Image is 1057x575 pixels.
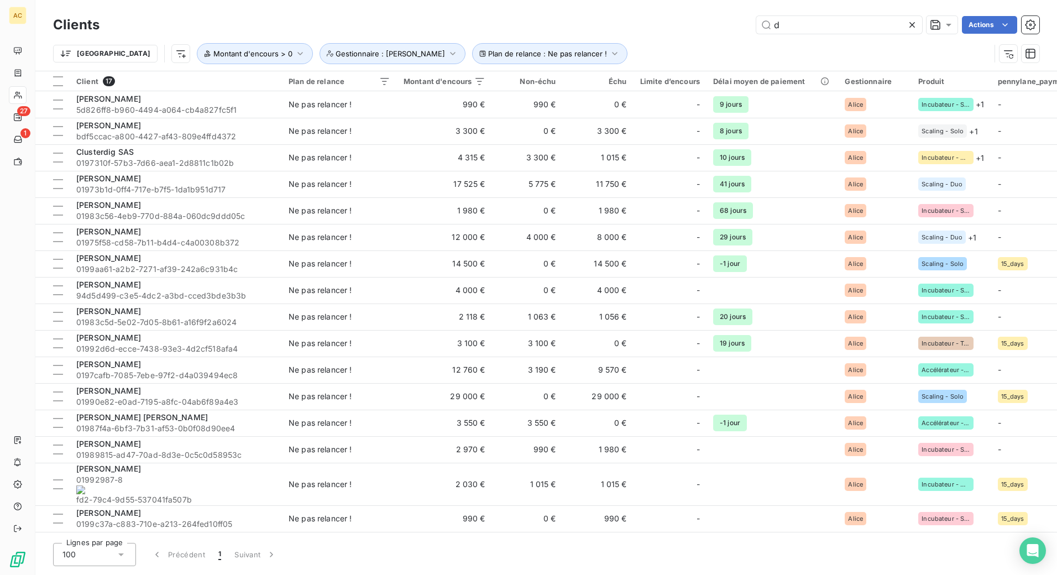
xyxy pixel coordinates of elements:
[922,340,970,347] span: Incubateur - Trio
[289,77,390,86] div: Plan de relance
[197,43,313,64] button: Montant d'encours > 0
[713,176,751,192] span: 41 jours
[76,386,141,395] span: [PERSON_NAME]
[499,77,556,86] div: Non-échu
[848,313,863,320] span: Alice
[848,234,863,241] span: Alice
[713,229,752,245] span: 29 jours
[492,144,563,171] td: 3 300 €
[918,77,984,86] div: Produit
[289,338,352,349] div: Ne pas relancer !
[289,179,352,190] div: Ne pas relancer !
[922,101,970,108] span: Incubateur - Solo
[76,77,98,86] span: Client
[713,123,749,139] span: 8 jours
[320,43,465,64] button: Gestionnaire : [PERSON_NAME]
[492,224,563,250] td: 4 000 €
[845,77,905,86] div: Gestionnaire
[922,515,970,522] span: Incubateur - Solo
[756,16,922,34] input: Rechercher
[922,181,962,187] span: Scaling - Duo
[145,543,212,566] button: Précédent
[563,91,634,118] td: 0 €
[289,99,352,110] div: Ne pas relancer !
[697,338,700,349] span: -
[713,309,752,325] span: 20 jours
[848,101,863,108] span: Alice
[1001,515,1024,522] span: 15_days
[848,207,863,214] span: Alice
[697,417,700,428] span: -
[848,446,863,453] span: Alice
[76,474,275,505] span: fd2-79c4-9d55-537041fa507b
[76,508,141,517] span: [PERSON_NAME]
[397,357,492,383] td: 12 760 €
[397,197,492,224] td: 1 980 €
[76,449,275,461] span: 01989815-ad47-70ad-8d3e-0c5c0d58953c
[76,423,275,434] span: 01987f4a-6bf3-7b31-af53-0b0f08d90ee4
[76,290,275,301] span: 94d5d499-c3e5-4dc2-a3bd-cced3bde3b3b
[492,91,563,118] td: 990 €
[713,77,831,86] div: Délai moyen de paiement
[76,147,134,156] span: Clusterdig SAS
[697,285,700,296] span: -
[218,549,221,560] span: 1
[848,340,863,347] span: Alice
[76,464,141,473] span: [PERSON_NAME]
[922,481,970,488] span: Incubateur - Duo
[289,444,352,455] div: Ne pas relancer !
[697,513,700,524] span: -
[922,287,970,294] span: Incubateur - Solo
[713,415,747,431] span: -1 jour
[848,515,863,522] span: Alice
[848,287,863,294] span: Alice
[76,370,275,381] span: 0197cafb-7085-7ebe-97f2-d4a039494ec8
[563,383,634,410] td: 29 000 €
[492,436,563,463] td: 990 €
[397,463,492,505] td: 2 030 €
[976,152,984,164] span: + 1
[53,45,158,62] button: [GEOGRAPHIC_DATA]
[289,205,352,216] div: Ne pas relancer !
[697,311,700,322] span: -
[397,410,492,436] td: 3 550 €
[289,232,352,243] div: Ne pas relancer !
[76,396,275,407] span: 01990e82-e0ad-7195-a8fc-04ab6f89a4e3
[563,118,634,144] td: 3 300 €
[397,277,492,304] td: 4 000 €
[76,412,208,422] span: [PERSON_NAME] [PERSON_NAME]
[76,343,275,354] span: 01992d6d-ecce-7438-93e3-4d2cf518afa4
[76,475,123,484] onoff-telecom-ce-phone-number-wrapper: 01992987-8
[492,197,563,224] td: 0 €
[492,357,563,383] td: 3 190 €
[20,128,30,138] span: 1
[289,364,352,375] div: Ne pas relancer !
[492,250,563,277] td: 0 €
[212,543,228,566] button: 1
[713,255,747,272] span: -1 jour
[76,519,275,530] span: 0199c37a-c883-710e-a213-264fed10ff05
[922,234,962,241] span: Scaling - Duo
[397,91,492,118] td: 990 €
[713,202,753,219] span: 68 jours
[397,532,492,558] td: 1 015 €
[848,481,863,488] span: Alice
[103,76,115,86] span: 17
[472,43,627,64] button: Plan de relance : Ne pas relancer !
[76,94,141,103] span: [PERSON_NAME]
[922,128,964,134] span: Scaling - Solo
[697,391,700,402] span: -
[228,543,284,566] button: Suivant
[76,439,141,448] span: [PERSON_NAME]
[289,513,352,524] div: Ne pas relancer !
[563,463,634,505] td: 1 015 €
[289,391,352,402] div: Ne pas relancer !
[848,420,863,426] span: Alice
[492,505,563,532] td: 0 €
[62,549,76,560] span: 100
[76,317,275,328] span: 01983c5d-5e02-7d05-8b61-a16f9f2a6024
[53,15,100,35] h3: Clients
[9,551,27,568] img: Logo LeanPay
[404,77,485,86] div: Montant d'encours
[563,144,634,171] td: 1 015 €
